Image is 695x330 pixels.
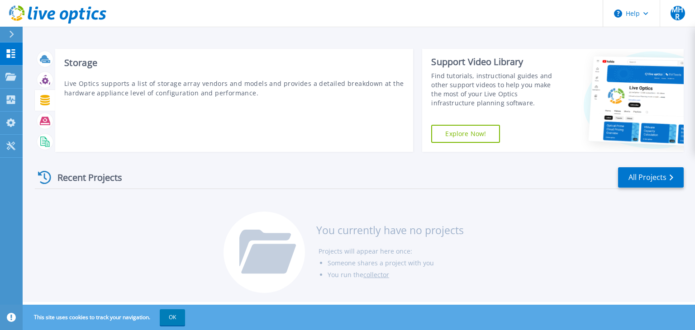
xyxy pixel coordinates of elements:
[160,309,185,325] button: OK
[35,166,134,189] div: Recent Projects
[431,71,562,108] div: Find tutorials, instructional guides and other support videos to help you make the most of your L...
[431,125,500,143] a: Explore Now!
[64,79,405,98] p: Live Optics supports a list of storage array vendors and models and provides a detailed breakdown...
[25,309,185,325] span: This site uses cookies to track your navigation.
[319,245,464,257] li: Projects will appear here once:
[328,269,464,281] li: You run the
[64,58,405,68] h3: Storage
[316,225,464,235] h3: You currently have no projects
[671,6,685,20] span: MHR
[618,167,684,188] a: All Projects
[363,270,389,279] a: collector
[328,257,464,269] li: Someone shares a project with you
[431,56,562,68] div: Support Video Library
